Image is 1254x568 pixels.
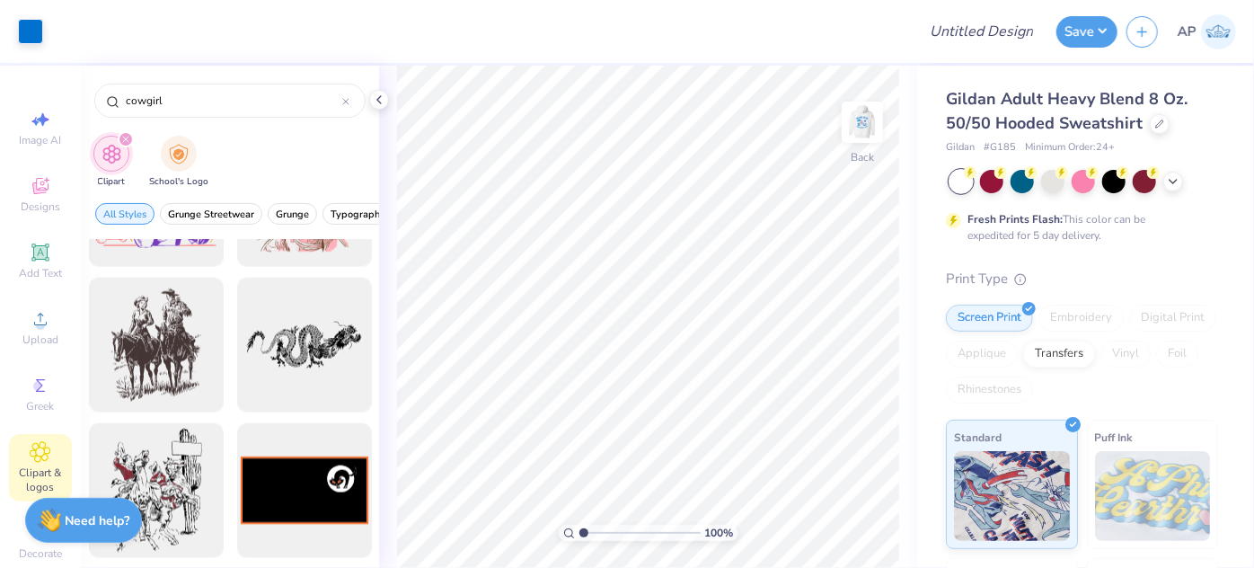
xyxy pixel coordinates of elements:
div: Screen Print [946,305,1033,332]
strong: Need help? [66,512,130,529]
button: filter button [93,136,129,189]
img: Standard [954,451,1070,541]
span: Add Text [19,266,62,280]
div: Digital Print [1129,305,1216,332]
strong: Fresh Prints Flash: [967,212,1063,226]
a: AP [1178,14,1236,49]
input: Untitled Design [915,13,1047,49]
span: Puff Ink [1095,428,1133,447]
button: filter button [95,203,155,225]
input: Try "Stars" [124,92,342,110]
div: Vinyl [1100,341,1151,368]
div: Back [851,149,874,165]
span: 100 % [705,525,734,541]
div: Rhinestones [946,377,1033,404]
img: Back [844,104,880,140]
span: AP [1178,22,1197,42]
button: filter button [322,203,393,225]
span: All Styles [103,208,146,221]
div: Transfers [1023,341,1095,368]
span: Gildan [946,140,975,155]
button: filter button [268,203,317,225]
div: filter for School's Logo [149,136,208,189]
span: Greek [27,399,55,413]
button: filter button [160,203,262,225]
div: Applique [946,341,1018,368]
span: Standard [954,428,1002,447]
span: School's Logo [149,175,208,189]
img: School's Logo Image [169,144,189,164]
span: Minimum Order: 24 + [1025,140,1115,155]
span: Image AI [20,133,62,147]
div: Embroidery [1038,305,1124,332]
span: Decorate [19,546,62,561]
span: Upload [22,333,58,347]
img: Ara Pascua [1201,14,1236,49]
span: Grunge [276,208,309,221]
button: Save [1056,16,1117,48]
span: Clipart [98,175,126,189]
div: Foil [1156,341,1198,368]
div: This color can be expedited for 5 day delivery. [967,211,1188,244]
span: # G185 [984,140,1016,155]
span: Clipart & logos [9,466,72,494]
span: Typography [331,208,385,221]
span: Designs [21,200,60,214]
span: Grunge Streetwear [168,208,254,221]
div: filter for Clipart [93,136,129,189]
div: Print Type [946,269,1218,289]
button: filter button [149,136,208,189]
img: Puff Ink [1095,451,1211,541]
img: Clipart Image [102,144,122,164]
span: Gildan Adult Heavy Blend 8 Oz. 50/50 Hooded Sweatshirt [946,88,1188,134]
